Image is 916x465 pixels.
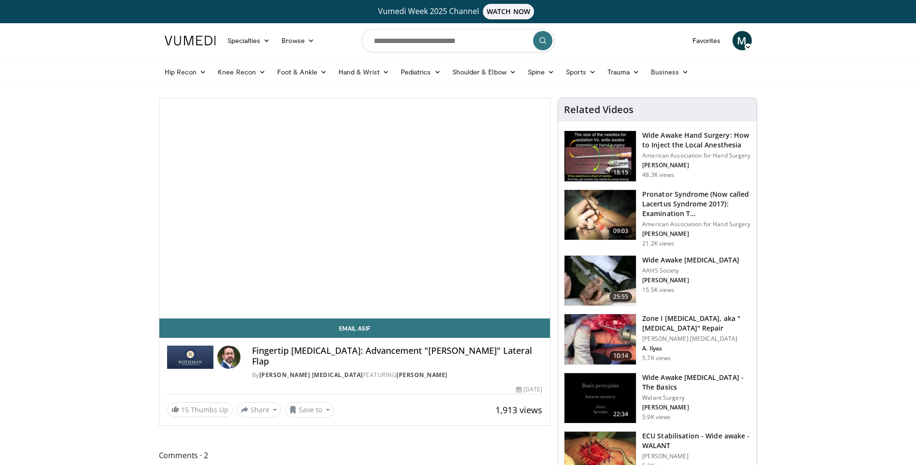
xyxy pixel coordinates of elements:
a: Sports [560,62,602,82]
p: 5.7K views [642,354,671,362]
a: 15 Thumbs Up [167,402,233,417]
a: Pediatrics [395,62,447,82]
span: 10:14 [609,351,633,361]
p: [PERSON_NAME] [642,404,751,411]
span: 1,913 views [495,404,542,416]
h4: Related Videos [564,104,634,116]
h3: ECU Stabilisation - Wide awake - WALANT [642,431,751,450]
input: Search topics, interventions [362,29,555,52]
span: 25:55 [609,292,633,302]
p: AAHS Society [642,267,739,275]
img: Rothman Hand Surgery [167,346,213,369]
img: wide_awake_carpal_tunnel_100008556_2.jpg.150x105_q85_crop-smart_upscale.jpg [564,256,636,306]
img: VuMedi Logo [165,36,216,45]
img: Q2xRg7exoPLTwO8X4xMDoxOjBrO-I4W8_1.150x105_q85_crop-smart_upscale.jpg [564,131,636,181]
button: Share [237,402,282,418]
a: Email Asif [159,319,550,338]
p: A. Ilyas [642,345,751,352]
h4: Fingertip [MEDICAL_DATA]: Advancement "[PERSON_NAME]" Lateral Flap [252,346,543,366]
a: Browse [276,31,320,50]
div: [DATE] [516,385,542,394]
p: 15.5K views [642,286,674,294]
p: American Association for Hand Surgery [642,220,751,228]
h3: Wide Awake [MEDICAL_DATA] - The Basics [642,373,751,392]
span: 18:15 [609,168,633,177]
p: 5.9K views [642,413,671,421]
span: 15 [181,405,189,414]
img: ecc38c0f-1cd8-4861-b44a-401a34bcfb2f.150x105_q85_crop-smart_upscale.jpg [564,190,636,240]
span: 22:34 [609,409,633,419]
a: Hand & Wrist [333,62,395,82]
p: 21.2K views [642,240,674,247]
a: Business [645,62,694,82]
span: WATCH NOW [483,4,534,19]
img: 0d59ad00-c255-429e-9de8-eb2f74552347.150x105_q85_crop-smart_upscale.jpg [564,314,636,364]
a: [PERSON_NAME] [MEDICAL_DATA] [259,371,363,379]
a: 25:55 Wide Awake [MEDICAL_DATA] AAHS Society [PERSON_NAME] 15.5K views [564,255,751,306]
video-js: Video Player [159,98,550,319]
p: 48.3K views [642,171,674,179]
a: Knee Recon [212,62,271,82]
img: Avatar [217,346,240,369]
h3: Pronator Syndrome (Now called Lacertus Syndrome 2017): Examination T… [642,189,751,218]
a: Vumedi Week 2025 ChannelWATCH NOW [166,4,750,19]
p: [PERSON_NAME] [642,452,751,460]
button: Save to [285,402,334,418]
div: By FEATURING [252,371,543,379]
a: [PERSON_NAME] [396,371,448,379]
a: Spine [522,62,560,82]
a: Shoulder & Elbow [447,62,522,82]
a: Trauma [602,62,646,82]
p: American Association for Hand Surgery [642,152,751,160]
p: [PERSON_NAME] [642,161,751,169]
h3: Wide Awake Hand Surgery: How to Inject the Local Anesthesia [642,131,751,150]
p: [PERSON_NAME] [642,276,739,284]
h3: Wide Awake [MEDICAL_DATA] [642,255,739,265]
h3: Zone I [MEDICAL_DATA], aka "[MEDICAL_DATA]" Repair [642,314,751,333]
p: [PERSON_NAME] [MEDICAL_DATA] [642,335,751,343]
a: Hip Recon [159,62,212,82]
a: Specialties [222,31,276,50]
span: 09:03 [609,226,633,236]
a: 09:03 Pronator Syndrome (Now called Lacertus Syndrome 2017): Examination T… American Association ... [564,189,751,247]
a: Foot & Ankle [271,62,333,82]
a: 22:34 Wide Awake [MEDICAL_DATA] - The Basics Walant Surgery [PERSON_NAME] 5.9K views [564,373,751,424]
img: qIT_0vheKpJhggk34xMDoxOjA4MTsiGN.150x105_q85_crop-smart_upscale.jpg [564,373,636,423]
a: M [733,31,752,50]
a: Favorites [687,31,727,50]
p: [PERSON_NAME] [642,230,751,238]
a: 10:14 Zone I [MEDICAL_DATA], aka "[MEDICAL_DATA]" Repair [PERSON_NAME] [MEDICAL_DATA] A. Ilyas 5.... [564,314,751,365]
a: 18:15 Wide Awake Hand Surgery: How to Inject the Local Anesthesia American Association for Hand S... [564,131,751,182]
p: Walant Surgery [642,394,751,402]
span: Comments 2 [159,449,551,462]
